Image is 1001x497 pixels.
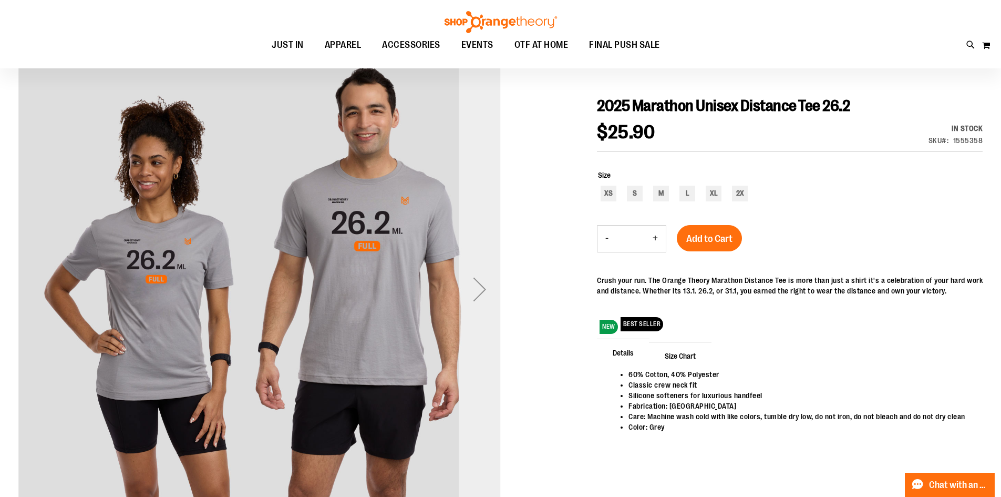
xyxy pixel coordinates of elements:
[597,121,655,143] span: $25.90
[628,369,972,380] li: 60% Cotton, 40% Polyester
[732,186,748,201] div: 2X
[325,33,362,57] span: APPAREL
[504,33,579,57] a: OTF AT HOME
[649,342,711,369] span: Size Chart
[601,186,616,201] div: XS
[314,33,372,57] a: APPAREL
[461,33,493,57] span: EVENTS
[628,411,972,422] li: Care: Machine wash cold with like colors, tumble dry low, do not iron, do not bleach and do not d...
[597,226,616,252] button: Decrease product quantity
[628,390,972,401] li: Silicone softeners for luxurious handfeel
[653,186,669,201] div: M
[686,233,732,245] span: Add to Cart
[706,186,721,201] div: XL
[451,33,504,57] a: EVENTS
[598,171,611,179] span: Size
[621,317,664,331] span: BEST SELLER
[953,135,983,146] div: 1555358
[597,275,983,296] p: Crush your run. The Orange Theory Marathon Distance Tee is more than just a shirt it's a celebrat...
[600,320,618,334] span: NEW
[677,225,742,251] button: Add to Cart
[928,123,983,134] div: Availability
[589,33,660,57] span: FINAL PUSH SALE
[628,401,972,411] li: Fabrication: [GEOGRAPHIC_DATA]
[616,226,645,251] input: Product quantity
[928,123,983,134] div: In stock
[371,33,451,57] a: ACCESSORIES
[928,136,949,145] strong: SKU
[679,186,695,201] div: L
[514,33,569,57] span: OTF AT HOME
[579,33,670,57] a: FINAL PUSH SALE
[627,186,643,201] div: S
[929,480,988,490] span: Chat with an Expert
[597,339,649,366] span: Details
[272,33,304,57] span: JUST IN
[261,33,314,57] a: JUST IN
[628,380,972,390] li: Classic crew neck fit
[382,33,440,57] span: ACCESSORIES
[597,97,850,115] span: 2025 Marathon Unisex Distance Tee 26.2
[628,422,972,432] li: Color: Grey
[905,473,995,497] button: Chat with an Expert
[645,226,666,252] button: Increase product quantity
[443,11,559,33] img: Shop Orangetheory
